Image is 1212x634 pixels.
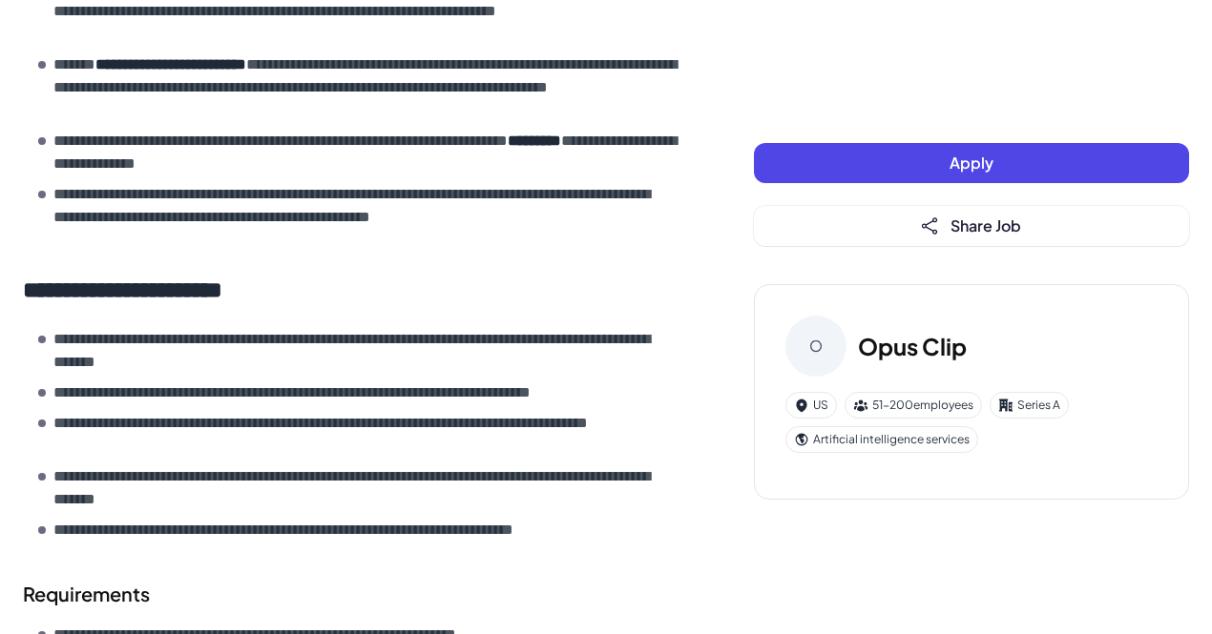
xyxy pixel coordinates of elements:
div: Artificial intelligence services [785,426,978,453]
button: Share Job [754,206,1189,246]
div: O [785,316,846,377]
h3: Opus Clip [858,329,967,363]
button: Apply [754,143,1189,183]
div: Series A [990,392,1069,419]
span: Apply [950,153,993,173]
div: 51-200 employees [845,392,982,419]
span: Share Job [951,215,1021,235]
div: US [785,392,837,419]
h2: Requirements [23,580,678,608]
